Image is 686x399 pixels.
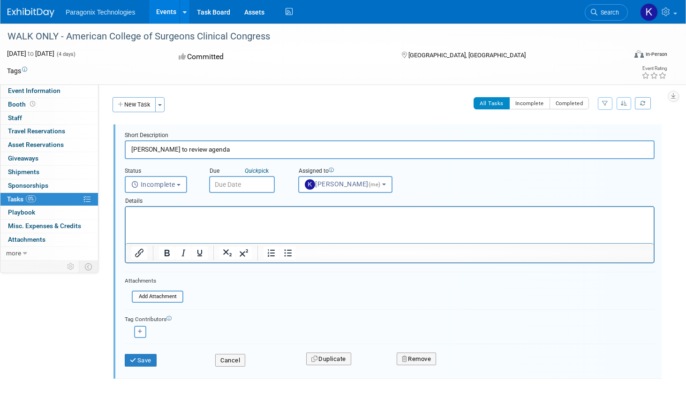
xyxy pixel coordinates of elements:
i: Quick [245,168,258,174]
a: Booth [0,98,98,111]
button: Superscript [236,246,252,260]
a: Event Information [0,84,98,98]
button: Duplicate [306,353,351,366]
button: Bullet list [280,246,296,260]
button: Incomplete [125,176,187,193]
button: Italic [175,246,191,260]
div: In-Person [645,51,667,58]
a: more [0,247,98,260]
img: Krista Paplaczyk [640,3,658,21]
a: Quickpick [243,167,271,175]
div: Event Format [569,49,667,63]
span: [PERSON_NAME] [305,180,382,188]
span: Booth [8,100,37,108]
a: Sponsorships [0,179,98,192]
button: Insert/edit link [131,246,147,260]
a: Playbook [0,206,98,219]
span: Booth not reserved yet [28,100,37,107]
span: Incomplete [131,181,175,188]
a: Misc. Expenses & Credits [0,220,98,233]
div: Tag Contributors [125,314,655,323]
span: Search [597,9,619,16]
button: Save [125,354,157,367]
td: Toggle Event Tabs [79,261,98,273]
button: Numbered list [264,246,279,260]
a: Shipments [0,166,98,179]
div: WALK ONLY - American College of Surgeons Clinical Congress [4,28,611,45]
span: Tasks [7,195,36,203]
div: Attachments [125,277,183,285]
button: Subscript [219,246,235,260]
div: Status [125,167,195,176]
span: (me) [369,181,381,188]
span: Attachments [8,236,45,243]
span: (4 days) [56,51,75,57]
img: Format-Inperson.png [634,50,644,58]
span: Staff [8,114,22,122]
button: Remove [397,353,437,366]
div: Committed [176,49,386,65]
button: All Tasks [474,97,510,109]
a: Refresh [635,97,651,109]
span: more [6,249,21,257]
a: Search [585,4,628,21]
div: Short Description [125,131,655,140]
input: Name of task or a short description [125,140,655,159]
a: Giveaways [0,152,98,165]
span: Sponsorships [8,182,48,189]
button: New Task [113,97,156,112]
span: Event Information [8,87,60,94]
span: Playbook [8,208,35,216]
iframe: Rich Text Area [126,207,654,243]
img: ExhibitDay [8,8,54,17]
button: Completed [550,97,589,109]
input: Due Date [209,176,275,193]
div: Details [125,193,655,206]
span: Travel Reservations [8,127,65,135]
span: [DATE] [DATE] [7,50,54,57]
span: Shipments [8,168,39,176]
button: [PERSON_NAME](me) [298,176,392,193]
a: Tasks0% [0,193,98,206]
button: Underline [192,246,208,260]
span: [GEOGRAPHIC_DATA], [GEOGRAPHIC_DATA] [408,52,526,59]
span: Giveaways [8,154,38,162]
a: Asset Reservations [0,138,98,152]
div: Assigned to [298,167,420,176]
button: Cancel [215,354,245,367]
a: Staff [0,112,98,125]
span: Paragonix Technologies [66,8,135,16]
button: Incomplete [509,97,550,109]
td: Personalize Event Tab Strip [63,261,79,273]
span: to [26,50,35,57]
a: Attachments [0,233,98,246]
div: Event Rating [641,66,667,71]
span: Misc. Expenses & Credits [8,222,81,230]
td: Tags [7,66,27,76]
div: Due [209,167,284,176]
span: 0% [26,195,36,202]
button: Bold [159,246,175,260]
span: Asset Reservations [8,141,64,148]
a: Travel Reservations [0,125,98,138]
